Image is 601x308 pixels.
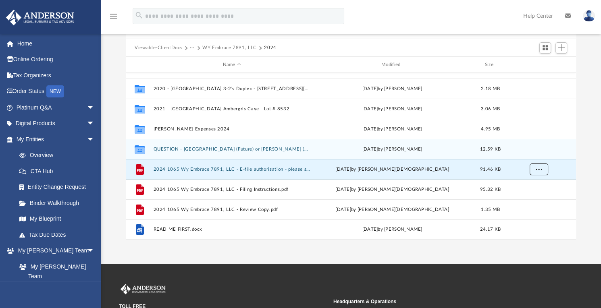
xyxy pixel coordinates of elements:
span: 4.95 MB [481,127,500,131]
button: Switch to Grid View [539,42,551,54]
button: READ ME FIRST.docx [154,227,310,232]
div: id [510,61,566,68]
a: CTA Hub [11,163,107,179]
a: Order StatusNEW [6,83,107,100]
button: Add [555,42,568,54]
div: [DATE] by [PERSON_NAME][DEMOGRAPHIC_DATA] [314,186,471,193]
a: My Entitiesarrow_drop_down [6,131,107,147]
button: 2024 1065 Wy Embrace 7891, LLC - Review Copy.pdf [154,207,310,212]
span: 3.06 MB [481,107,500,111]
span: arrow_drop_down [87,243,103,259]
div: [DATE] by [PERSON_NAME][DEMOGRAPHIC_DATA] [314,206,471,213]
span: 1.35 MB [481,207,500,212]
span: 12.59 KB [480,147,501,151]
a: Platinum Q&Aarrow_drop_down [6,99,107,116]
a: My [PERSON_NAME] Team [11,258,99,284]
div: id [129,61,150,68]
button: Viewable-ClientDocs [135,44,182,52]
a: My Blueprint [11,211,103,227]
button: 2020 - [GEOGRAPHIC_DATA] 3-2's Duplex - [STREET_ADDRESS][US_STATE] [154,86,310,91]
button: ··· [190,44,195,52]
span: 2.18 MB [481,87,500,91]
div: Size [474,61,507,68]
button: 2024 1065 Wy Embrace 7891, LLC - Filing Instructions.pdf [154,187,310,192]
span: 91.46 KB [480,167,501,172]
div: grid [126,73,576,240]
span: 24.17 KB [480,227,501,232]
button: More options [530,163,548,176]
div: Name [153,61,310,68]
div: [DATE] by [PERSON_NAME] [314,226,471,233]
button: QUESTION - [GEOGRAPHIC_DATA] (Future) or [PERSON_NAME] (2024) [154,147,310,152]
button: 2024 1065 Wy Embrace 7891, LLC - E-file authorisation - please sign.pdf [154,167,310,172]
img: Anderson Advisors Platinum Portal [119,284,167,294]
i: search [135,11,143,20]
a: menu [109,15,119,21]
a: Binder Walkthrough [11,195,107,211]
div: [DATE] by [PERSON_NAME] [314,105,471,113]
button: 2021 - [GEOGRAPHIC_DATA] Ambergris Caye - Lot # 8532 [154,106,310,112]
span: arrow_drop_down [87,131,103,148]
div: [DATE] by [PERSON_NAME] [314,126,471,133]
a: Tax Organizers [6,67,107,83]
button: 2024 [264,44,277,52]
a: Tax Due Dates [11,227,107,243]
a: Overview [11,147,107,163]
a: Entity Change Request [11,179,107,195]
div: Modified [314,61,471,68]
img: User Pic [583,10,595,22]
span: arrow_drop_down [87,116,103,132]
div: NEW [46,85,64,97]
div: [DATE] by [PERSON_NAME][DEMOGRAPHIC_DATA] [314,166,471,173]
a: Home [6,35,107,52]
a: Digital Productsarrow_drop_down [6,116,107,132]
img: Anderson Advisors Platinum Portal [4,10,77,25]
button: WY Embrace 7891, LLC [202,44,257,52]
div: [DATE] by [PERSON_NAME] [314,146,471,153]
i: menu [109,11,119,21]
button: [PERSON_NAME] Expenses 2024 [154,126,310,132]
a: Online Ordering [6,52,107,68]
span: 95.32 KB [480,187,501,192]
span: arrow_drop_down [87,99,103,116]
small: Headquarters & Operations [333,298,542,305]
div: [DATE] by [PERSON_NAME] [314,85,471,93]
a: My [PERSON_NAME] Teamarrow_drop_down [6,243,103,259]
